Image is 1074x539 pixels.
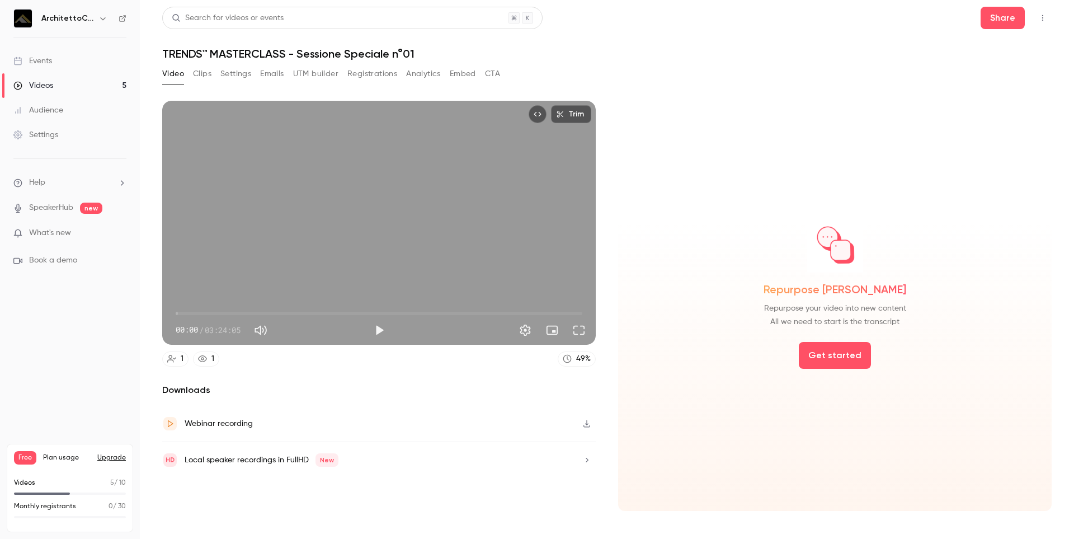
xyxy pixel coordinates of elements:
span: Help [29,177,45,189]
span: Book a demo [29,255,77,266]
span: new [80,203,102,214]
button: Trim [551,105,591,123]
a: 49% [558,351,596,367]
div: 1 [181,353,183,365]
span: 00:00 [176,324,198,336]
div: Settings [13,129,58,140]
button: UTM builder [293,65,338,83]
li: help-dropdown-opener [13,177,126,189]
p: Monthly registrants [14,501,76,512]
button: Settings [514,319,536,341]
div: Webinar recording [185,417,253,430]
span: / [199,324,204,336]
span: New [315,453,338,467]
button: Play [368,319,390,341]
button: Analytics [406,65,441,83]
div: Local speaker recordings in FullHD [185,453,338,467]
div: 49 % [576,353,591,365]
div: 1 [211,353,214,365]
h6: ArchitettoClub [41,13,94,24]
a: 1 [193,351,219,367]
div: 00:00 [176,324,241,336]
div: Search for videos or events [172,12,284,24]
span: 0 [109,503,113,510]
button: Full screen [568,319,590,341]
div: Audience [13,105,63,116]
button: Settings [220,65,251,83]
span: 5 [110,480,114,486]
span: 03:24:05 [205,324,241,336]
button: Embed [450,65,476,83]
span: What's new [29,227,71,239]
button: Mute [249,319,272,341]
span: Repurpose [PERSON_NAME] [764,282,906,297]
button: CTA [485,65,500,83]
a: SpeakerHub [29,202,73,214]
span: Repurpose your video into new content All we need to start is the transcript [764,302,906,329]
button: Turn on miniplayer [541,319,563,341]
button: Embed video [529,105,547,123]
button: Emails [260,65,284,83]
h1: TRENDS™ MASTERCLASS - Sessione Speciale n°01 [162,47,1052,60]
button: Registrations [347,65,397,83]
p: / 30 [109,501,126,512]
p: / 10 [110,478,126,488]
button: Upgrade [97,453,126,462]
h2: Downloads [162,383,596,397]
button: Get started [799,342,871,369]
span: Free [14,451,36,465]
button: Share [981,7,1025,29]
span: Plan usage [43,453,91,462]
div: Videos [13,80,53,91]
button: Top Bar Actions [1034,9,1052,27]
div: Events [13,55,52,67]
button: Clips [193,65,211,83]
p: Videos [14,478,35,488]
img: ArchitettoClub [14,10,32,27]
button: Video [162,65,184,83]
a: 1 [162,351,189,367]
